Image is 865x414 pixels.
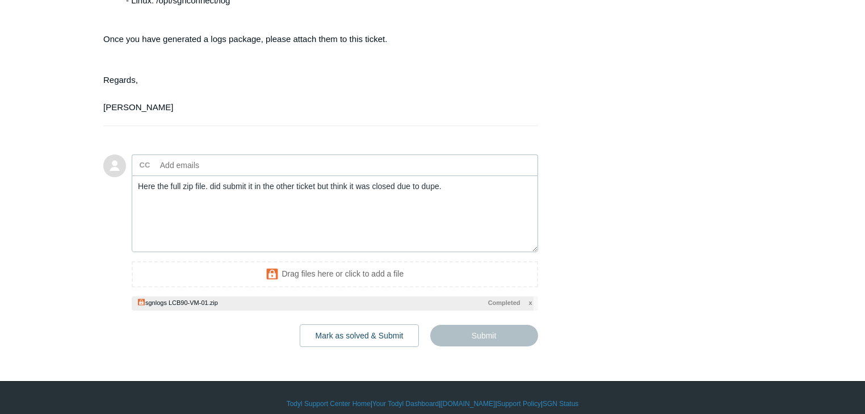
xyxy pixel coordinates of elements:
a: [DOMAIN_NAME] [440,399,495,409]
a: SGN Status [543,399,578,409]
span: x [528,298,532,308]
input: Submit [430,325,538,346]
label: CC [140,157,150,174]
a: Todyl Support Center Home [287,399,371,409]
textarea: Add your reply [132,175,538,252]
input: Add emails [156,157,278,174]
span: Completed [488,298,520,308]
div: | | | | [103,399,762,409]
a: Your Todyl Dashboard [372,399,439,409]
button: Mark as solved & Submit [300,324,419,347]
a: Support Policy [497,399,541,409]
